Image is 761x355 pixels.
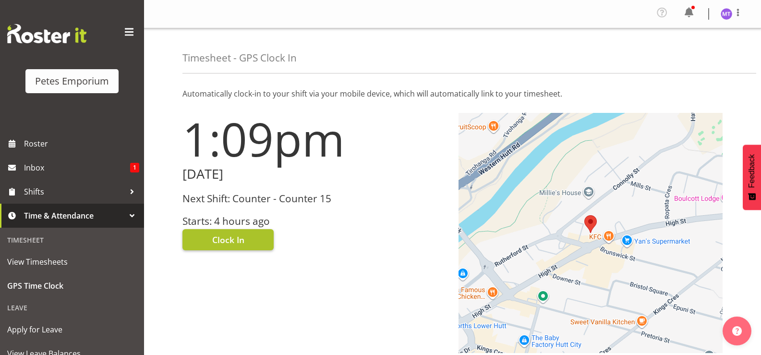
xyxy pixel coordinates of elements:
[182,113,447,165] h1: 1:09pm
[2,250,142,274] a: View Timesheets
[24,136,139,151] span: Roster
[7,24,86,43] img: Rosterit website logo
[2,318,142,342] a: Apply for Leave
[182,88,723,99] p: Automatically clock-in to your shift via your mobile device, which will automatically link to you...
[24,184,125,199] span: Shifts
[721,8,732,20] img: mya-taupawa-birkhead5814.jpg
[182,167,447,182] h2: [DATE]
[24,208,125,223] span: Time & Attendance
[24,160,130,175] span: Inbox
[732,326,742,336] img: help-xxl-2.png
[7,255,137,269] span: View Timesheets
[7,279,137,293] span: GPS Time Clock
[2,274,142,298] a: GPS Time Clock
[2,298,142,318] div: Leave
[182,216,447,227] h3: Starts: 4 hours ago
[212,233,244,246] span: Clock In
[35,74,109,88] div: Petes Emporium
[743,145,761,210] button: Feedback - Show survey
[748,154,756,188] span: Feedback
[182,229,274,250] button: Clock In
[182,193,447,204] h3: Next Shift: Counter - Counter 15
[2,230,142,250] div: Timesheet
[130,163,139,172] span: 1
[182,52,297,63] h4: Timesheet - GPS Clock In
[7,322,137,337] span: Apply for Leave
